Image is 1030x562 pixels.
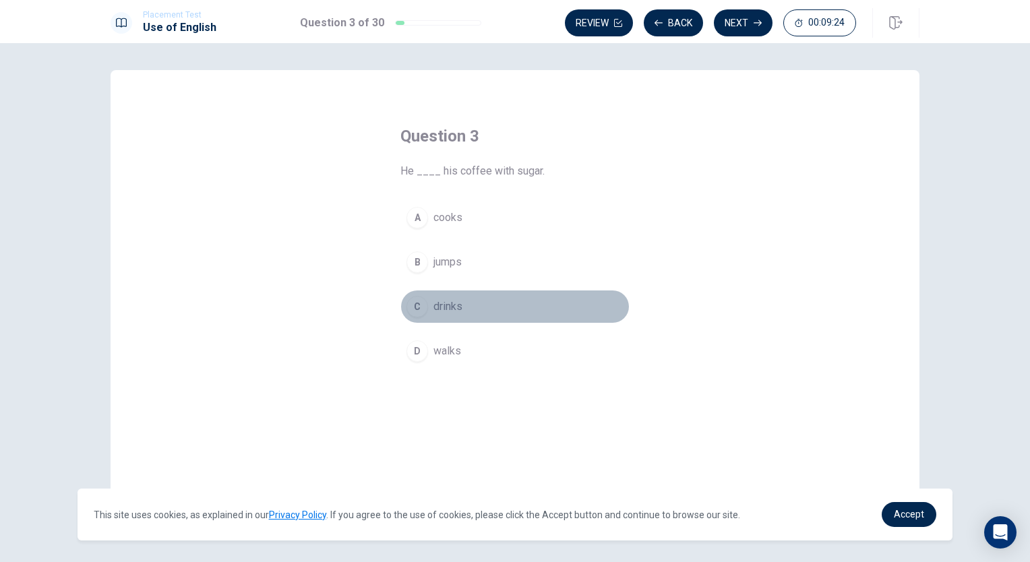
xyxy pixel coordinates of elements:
[400,290,630,323] button: Cdrinks
[882,502,936,527] a: dismiss cookie message
[433,343,461,359] span: walks
[143,20,216,36] h1: Use of English
[406,251,428,273] div: B
[433,210,462,226] span: cooks
[406,296,428,317] div: C
[433,299,462,315] span: drinks
[400,163,630,179] span: He ____ his coffee with sugar.
[269,509,326,520] a: Privacy Policy
[984,516,1017,549] div: Open Intercom Messenger
[400,125,630,147] h4: Question 3
[94,509,740,520] span: This site uses cookies, as explained in our . If you agree to the use of cookies, please click th...
[400,245,630,279] button: Bjumps
[78,489,953,540] div: cookieconsent
[406,340,428,362] div: D
[400,334,630,368] button: Dwalks
[400,201,630,235] button: Acooks
[406,207,428,228] div: A
[783,9,856,36] button: 00:09:24
[565,9,633,36] button: Review
[433,254,462,270] span: jumps
[143,10,216,20] span: Placement Test
[808,18,845,28] span: 00:09:24
[714,9,772,36] button: Next
[894,509,924,520] span: Accept
[644,9,703,36] button: Back
[300,15,384,31] h1: Question 3 of 30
